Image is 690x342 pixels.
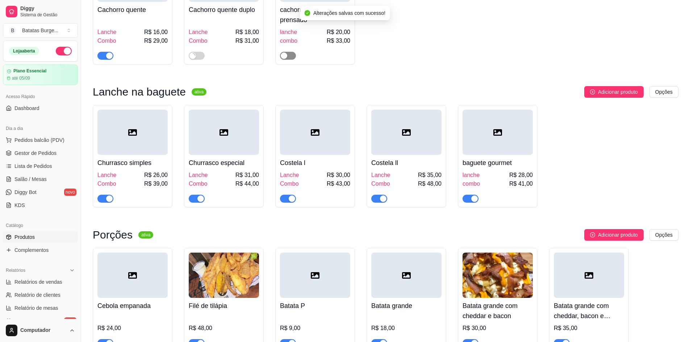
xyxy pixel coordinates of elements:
[3,23,78,38] button: Select a team
[327,180,350,188] span: R$ 43,00
[192,88,206,96] sup: ativa
[554,324,624,333] div: R$ 35,00
[97,324,168,333] div: R$ 24,00
[3,91,78,102] div: Acesso Rápido
[97,5,168,15] h4: Cachorro quente
[14,246,49,254] span: Complementos
[3,160,78,172] a: Lista de Pedidos
[463,180,480,188] span: combo
[3,289,78,301] a: Relatório de clientes
[190,53,195,58] span: loading
[144,28,168,37] span: R$ 16,00
[3,134,78,146] button: Pedidos balcão (PDV)
[371,180,390,188] span: Combo
[97,301,168,311] h4: Cebola empanada
[3,231,78,243] a: Produtos
[327,171,350,180] span: R$ 30,00
[14,136,64,144] span: Pedidos balcão (PDV)
[418,180,442,188] span: R$ 48,00
[3,276,78,288] a: Relatórios de vendas
[14,176,47,183] span: Salão / Mesas
[3,173,78,185] a: Salão / Mesas
[14,189,37,196] span: Diggy Bot
[3,186,78,198] a: Diggy Botnovo
[97,37,116,45] span: Combo
[280,180,299,188] span: Combo
[3,322,78,339] button: Computador
[327,28,350,37] span: R$ 20,00
[371,158,442,168] h4: Costela ll
[280,158,350,168] h4: Costela l
[3,199,78,211] a: KDS
[97,180,116,188] span: Combo
[6,267,25,273] span: Relatórios
[584,229,644,241] button: Adicionar produto
[3,244,78,256] a: Complementos
[313,10,385,16] span: Alterações salvas com sucesso!
[97,158,168,168] h4: Churrasco simples
[649,86,678,98] button: Opções
[138,231,153,238] sup: ativa
[280,37,297,45] span: combo
[3,64,78,85] a: Plano Essencialaté 05/09
[20,12,75,18] span: Sistema de Gestão
[235,180,259,188] span: R$ 44,00
[3,220,78,231] div: Catálogo
[655,231,673,239] span: Opções
[463,158,533,168] h4: baguete gourmet
[463,324,533,333] div: R$ 30,00
[56,47,72,55] button: Alterar Status
[3,3,78,20] a: DiggySistema de Gestão
[3,102,78,114] a: Dashboard
[554,301,624,321] h4: Batata grande com cheddar, bacon e catupiry
[20,327,66,334] span: Computador
[327,37,350,45] span: R$ 33,00
[235,28,259,37] span: R$ 18,00
[463,171,480,180] span: lanche
[189,180,208,188] span: Combo
[144,171,168,180] span: R$ 26,00
[590,89,595,94] span: plus-circle
[14,278,62,286] span: Relatórios de vendas
[9,47,39,55] div: Loja aberta
[280,324,350,333] div: R$ 9,00
[280,301,350,311] h4: Batata P
[655,88,673,96] span: Opções
[509,171,533,180] span: R$ 28,00
[3,147,78,159] a: Gestor de Pedidos
[3,315,78,327] a: Relatório de fidelidadenovo
[13,68,46,74] article: Plano Essencial
[280,28,297,37] span: lanche
[235,37,259,45] span: R$ 31,00
[509,180,533,188] span: R$ 41,00
[9,27,16,34] span: B
[189,28,208,37] span: Lanche
[371,324,442,333] div: R$ 18,00
[235,171,259,180] span: R$ 31,00
[97,171,117,180] span: Lanche
[93,88,186,96] h3: Lanche na baguete
[418,171,442,180] span: R$ 35,00
[189,158,259,168] h4: Churrasco especial
[14,149,57,157] span: Gestor de Pedidos
[3,302,78,314] a: Relatório de mesas
[14,233,35,241] span: Produtos
[371,171,390,180] span: Lanche
[93,231,133,239] h3: Porções
[12,75,30,81] article: até 05/09
[189,301,259,311] h4: Filé de tilápia
[189,171,208,180] span: Lanche
[189,37,208,45] span: Combo
[189,324,259,333] div: R$ 48,00
[3,123,78,134] div: Dia a dia
[14,291,60,299] span: Relatório de clientes
[14,304,58,312] span: Relatório de mesas
[649,229,678,241] button: Opções
[598,88,638,96] span: Adicionar produto
[14,202,25,209] span: KDS
[280,171,299,180] span: Lanche
[590,232,595,237] span: plus-circle
[22,27,58,34] div: Batatas Burge ...
[371,301,442,311] h4: Batata grande
[144,180,168,188] span: R$ 39,00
